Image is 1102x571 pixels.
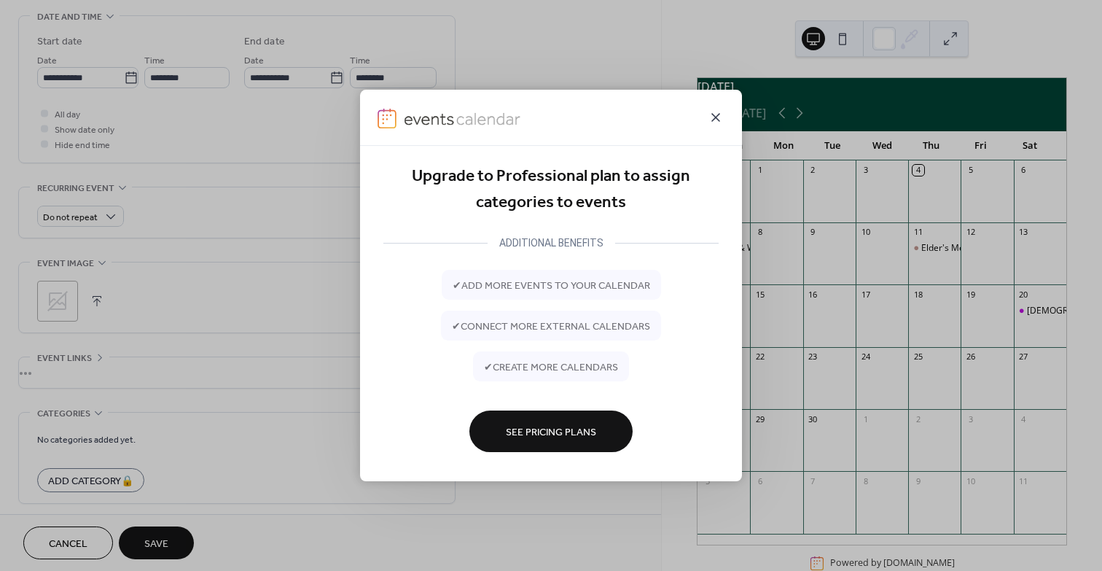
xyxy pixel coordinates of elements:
[506,425,596,440] span: See Pricing Plans
[469,411,633,452] button: See Pricing Plans
[404,108,522,128] img: logo-type
[378,108,396,128] img: logo-icon
[484,360,618,376] span: ✔ create more calendars
[488,234,615,252] div: ADDITIONAL BENEFITS
[452,319,650,335] span: ✔ connect more external calendars
[453,279,650,294] span: ✔ add more events to your calendar
[383,163,719,217] div: Upgrade to Professional plan to assign categories to events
